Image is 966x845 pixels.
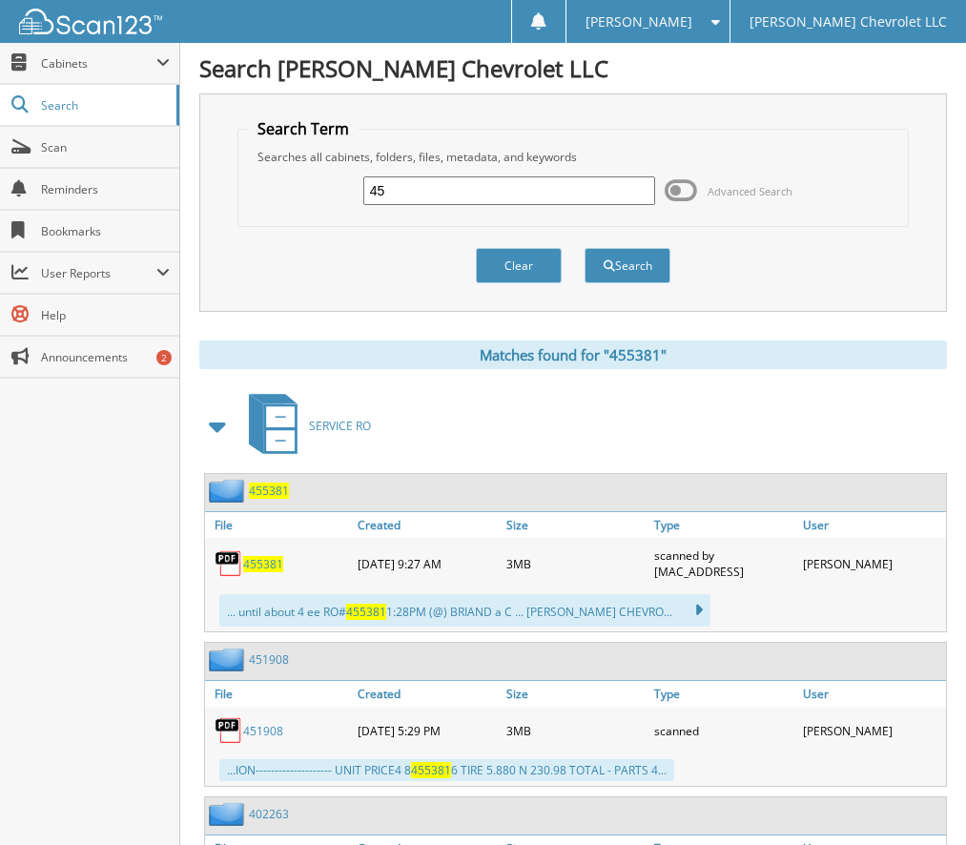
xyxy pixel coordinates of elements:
h1: Search [PERSON_NAME] Chevrolet LLC [199,52,947,84]
a: Type [649,681,797,707]
div: ...ION-------------------- UNIT PRICE4 8 6 TIRE 5.880 N 230.98 TOTAL - PARTS 4... [219,759,674,781]
span: [PERSON_NAME] [586,16,692,28]
img: scan123-logo-white.svg [19,9,162,34]
div: Searches all cabinets, folders, files, metadata, and keywords [248,149,898,165]
a: Size [502,681,649,707]
div: 3MB [502,543,649,585]
a: 402263 [249,806,289,822]
legend: Search Term [248,118,359,139]
iframe: Chat Widget [871,753,966,845]
div: scanned [649,711,797,750]
span: [PERSON_NAME] Chevrolet LLC [750,16,947,28]
a: Created [353,512,501,538]
span: Bookmarks [41,223,170,239]
span: User Reports [41,265,156,281]
a: User [798,512,946,538]
div: Matches found for "455381" [199,340,947,369]
img: PDF.png [215,716,243,745]
a: File [205,681,353,707]
a: 451908 [243,723,283,739]
span: SERVICE RO [309,418,371,434]
div: scanned by [MAC_ADDRESS] [649,543,797,585]
div: ... until about 4 ee RO# 1:28PM (@) BRIAND a C ... [PERSON_NAME] CHEVRO... [219,594,710,627]
a: Created [353,681,501,707]
a: 455381 [243,556,283,572]
div: [PERSON_NAME] [798,543,946,585]
span: 455381 [346,604,386,620]
a: User [798,681,946,707]
img: PDF.png [215,549,243,578]
img: folder2.png [209,802,249,826]
span: Cabinets [41,55,156,72]
button: Search [585,248,670,283]
span: Announcements [41,349,170,365]
img: folder2.png [209,648,249,671]
div: 2 [156,350,172,365]
span: Advanced Search [708,184,792,198]
span: 455381 [411,762,451,778]
a: Size [502,512,649,538]
span: Reminders [41,181,170,197]
span: Help [41,307,170,323]
span: Scan [41,139,170,155]
div: [DATE] 5:29 PM [353,711,501,750]
div: 3MB [502,711,649,750]
a: 455381 [249,483,289,499]
div: [PERSON_NAME] [798,711,946,750]
a: SERVICE RO [237,388,371,464]
a: File [205,512,353,538]
a: Type [649,512,797,538]
a: 451908 [249,651,289,668]
button: Clear [476,248,562,283]
div: [DATE] 9:27 AM [353,543,501,585]
span: Search [41,97,167,113]
img: folder2.png [209,479,249,503]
